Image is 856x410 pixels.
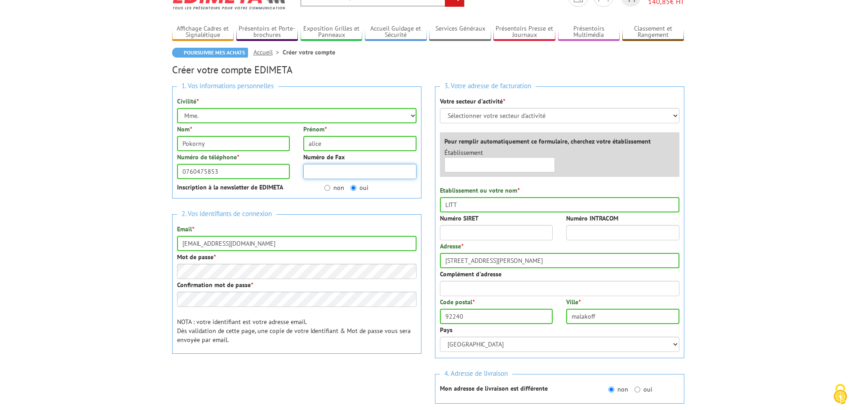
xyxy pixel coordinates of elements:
p: NOTA : votre identifiant est votre adresse email. Dès validation de cette page, une copie de votr... [177,317,417,344]
label: oui [634,385,652,394]
a: Présentoirs Presse et Journaux [493,25,555,40]
button: Cookies (fenêtre modale) [825,379,856,410]
label: Confirmation mot de passe [177,280,253,289]
label: Prénom [303,125,327,134]
a: Poursuivre mes achats [172,48,248,58]
label: non [324,183,344,192]
label: Code postal [440,297,475,306]
input: oui [634,387,640,392]
label: Numéro SIRET [440,214,479,223]
label: Numéro de téléphone [177,153,239,162]
label: Votre secteur d'activité [440,97,505,106]
strong: Inscription à la newsletter de EDIMETA [177,183,283,191]
span: 3. Votre adresse de facturation [440,80,536,92]
div: Établissement [438,148,562,172]
a: Présentoirs et Porte-brochures [236,25,298,40]
h2: Créer votre compte EDIMETA [172,64,684,75]
label: Adresse [440,242,463,251]
label: Pour remplir automatiquement ce formulaire, cherchez votre établissement [444,137,651,146]
a: Services Généraux [429,25,491,40]
a: Classement et Rangement [622,25,684,40]
a: Affichage Cadres et Signalétique [172,25,234,40]
a: Accueil Guidage et Sécurité [365,25,427,40]
label: Numéro de Fax [303,153,345,162]
input: non [608,387,614,392]
a: Exposition Grilles et Panneaux [301,25,363,40]
label: Nom [177,125,192,134]
label: Numéro INTRACOM [566,214,618,223]
span: 2. Vos identifiants de connexion [177,208,276,220]
input: non [324,185,330,191]
input: oui [350,185,356,191]
label: non [608,385,628,394]
span: 4. Adresse de livraison [440,368,512,380]
a: Présentoirs Multimédia [558,25,620,40]
label: Pays [440,325,452,334]
label: Mot de passe [177,252,216,261]
label: Ville [566,297,581,306]
img: Cookies (fenêtre modale) [829,383,852,405]
label: Etablissement ou votre nom [440,186,519,195]
iframe: reCAPTCHA [172,369,309,405]
li: Créer votre compte [283,48,335,57]
strong: Mon adresse de livraison est différente [440,384,548,392]
a: Accueil [253,48,283,56]
span: 1. Vos informations personnelles [177,80,278,92]
label: Complément d'adresse [440,270,501,279]
label: Email [177,225,194,234]
label: oui [350,183,368,192]
label: Civilité [177,97,199,106]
